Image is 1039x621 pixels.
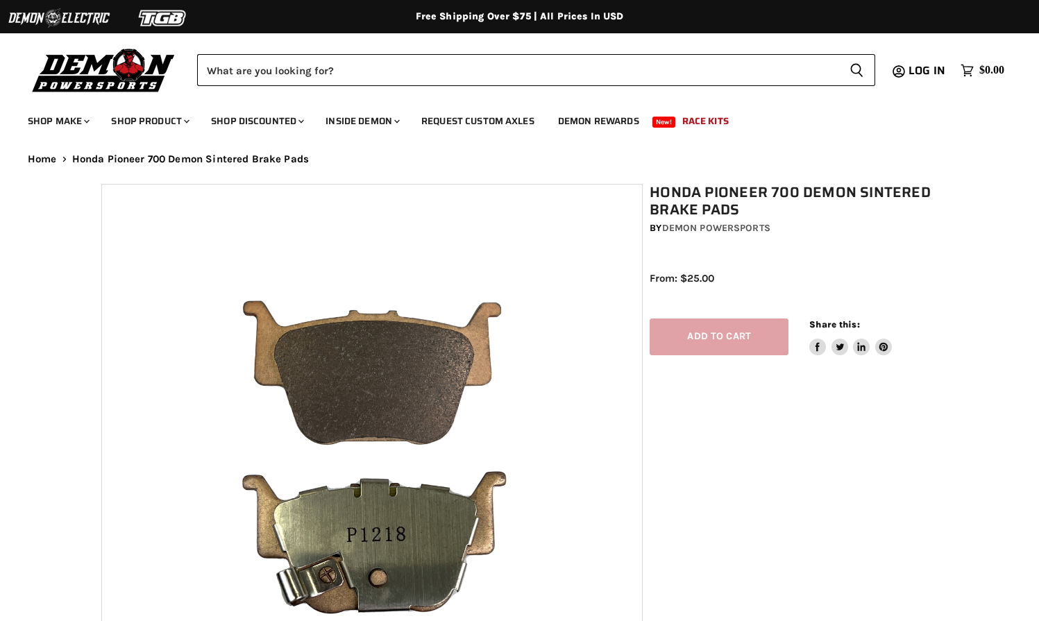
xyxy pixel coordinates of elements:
[411,107,545,135] a: Request Custom Axles
[650,184,945,219] h1: Honda Pioneer 700 Demon Sintered Brake Pads
[902,65,954,77] a: Log in
[28,153,57,165] a: Home
[662,222,770,234] a: Demon Powersports
[315,107,408,135] a: Inside Demon
[28,45,180,94] img: Demon Powersports
[72,153,309,165] span: Honda Pioneer 700 Demon Sintered Brake Pads
[979,64,1004,77] span: $0.00
[650,221,945,236] div: by
[111,5,215,31] img: TGB Logo 2
[7,5,111,31] img: Demon Electric Logo 2
[201,107,312,135] a: Shop Discounted
[652,117,676,128] span: New!
[548,107,650,135] a: Demon Rewards
[197,54,875,86] form: Product
[650,272,714,284] span: From: $25.00
[17,107,98,135] a: Shop Make
[101,107,198,135] a: Shop Product
[672,107,739,135] a: Race Kits
[197,54,838,86] input: Search
[954,60,1011,80] a: $0.00
[17,101,1001,135] ul: Main menu
[809,319,859,330] span: Share this:
[909,62,945,79] span: Log in
[838,54,875,86] button: Search
[809,318,892,355] aside: Share this:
